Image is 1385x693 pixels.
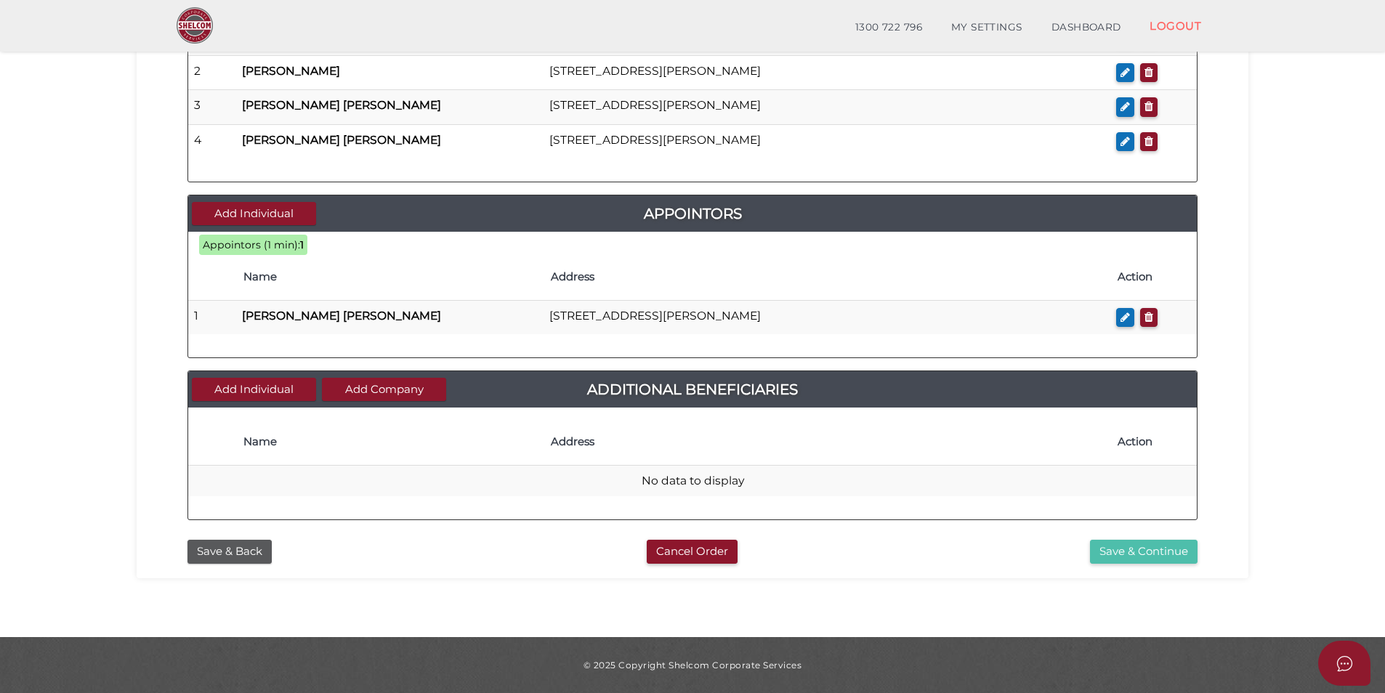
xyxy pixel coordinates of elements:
a: Appointors [188,202,1197,225]
b: [PERSON_NAME] [PERSON_NAME] [242,98,441,112]
b: 1 [300,238,304,251]
a: 1300 722 796 [841,13,937,42]
a: LOGOUT [1135,11,1216,41]
h4: Address [551,271,1103,283]
td: 3 [188,90,236,125]
h4: Address [551,436,1103,448]
td: [STREET_ADDRESS][PERSON_NAME] [544,300,1110,334]
button: Add Individual [192,202,316,226]
b: [PERSON_NAME] [242,64,340,78]
span: Appointors (1 min): [203,238,300,251]
a: MY SETTINGS [937,13,1037,42]
button: Add Company [322,378,446,402]
a: Additional Beneficiaries [188,378,1197,401]
td: [STREET_ADDRESS][PERSON_NAME] [544,124,1110,158]
button: Open asap [1318,641,1370,686]
button: Cancel Order [647,540,738,564]
td: 2 [188,55,236,90]
h4: Name [243,271,536,283]
button: Save & Back [187,540,272,564]
td: 4 [188,124,236,158]
div: © 2025 Copyright Shelcom Corporate Services [148,659,1237,671]
button: Save & Continue [1090,540,1198,564]
td: 1 [188,300,236,334]
h4: Name [243,436,536,448]
h4: Action [1118,271,1190,283]
td: No data to display [188,465,1197,496]
button: Add Individual [192,378,316,402]
b: [PERSON_NAME] [PERSON_NAME] [242,309,441,323]
td: [STREET_ADDRESS][PERSON_NAME] [544,90,1110,125]
h4: Action [1118,436,1190,448]
a: DASHBOARD [1037,13,1136,42]
td: [STREET_ADDRESS][PERSON_NAME] [544,55,1110,90]
b: [PERSON_NAME] [PERSON_NAME] [242,133,441,147]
